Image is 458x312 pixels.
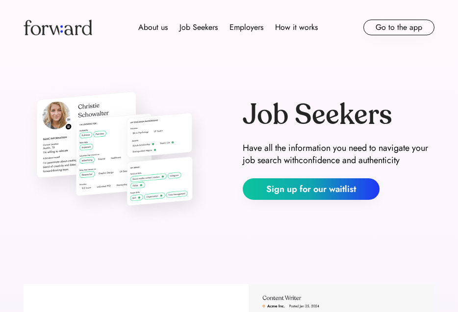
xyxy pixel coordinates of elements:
[24,20,92,35] img: Forward logo
[243,142,434,167] div: Have all the information you need to navigate your job search withconfidence and authenticity
[363,20,434,35] button: Go to the app
[275,22,318,33] div: How it works
[243,178,380,200] button: Sign up for our waitlist
[179,22,218,33] div: Job Seekers
[138,22,168,33] div: About us
[24,74,215,225] img: job-seekers-hero-image.png
[229,22,263,33] div: Employers
[243,100,392,130] div: Job Seekers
